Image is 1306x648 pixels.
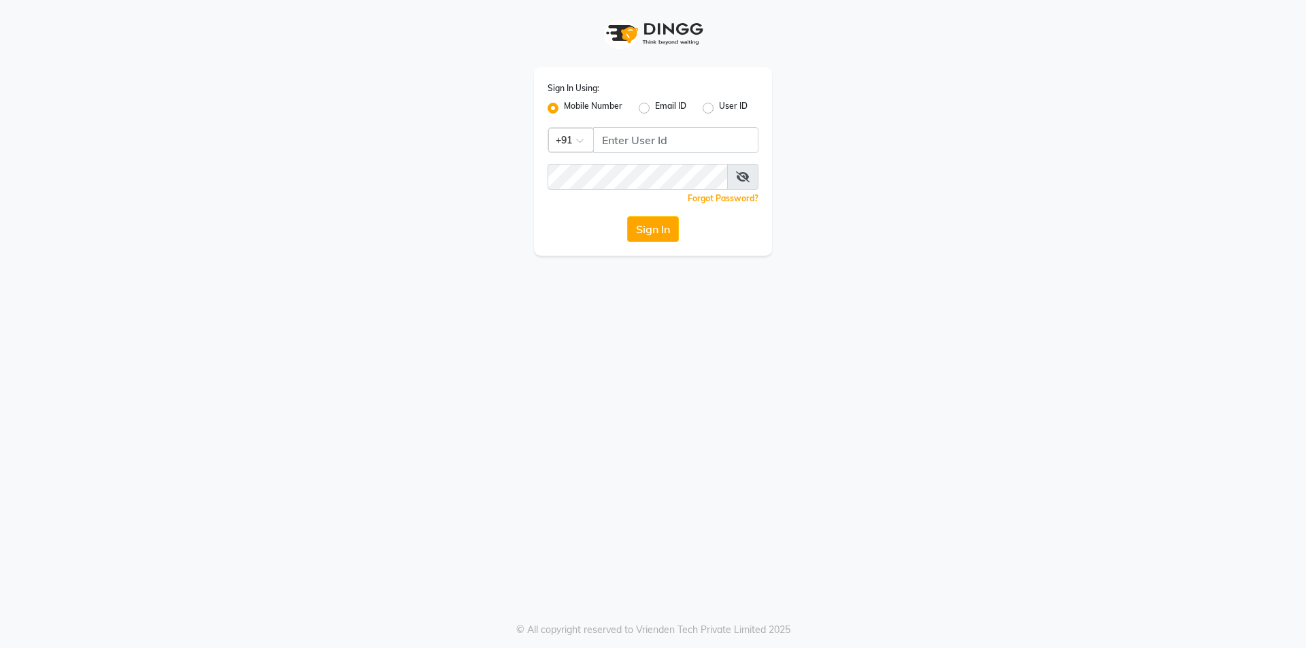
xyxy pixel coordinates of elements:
label: Mobile Number [564,100,622,116]
label: Sign In Using: [548,82,599,95]
img: logo1.svg [599,14,707,54]
input: Username [548,164,728,190]
button: Sign In [627,216,679,242]
input: Username [593,127,758,153]
label: User ID [719,100,748,116]
a: Forgot Password? [688,193,758,203]
label: Email ID [655,100,686,116]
